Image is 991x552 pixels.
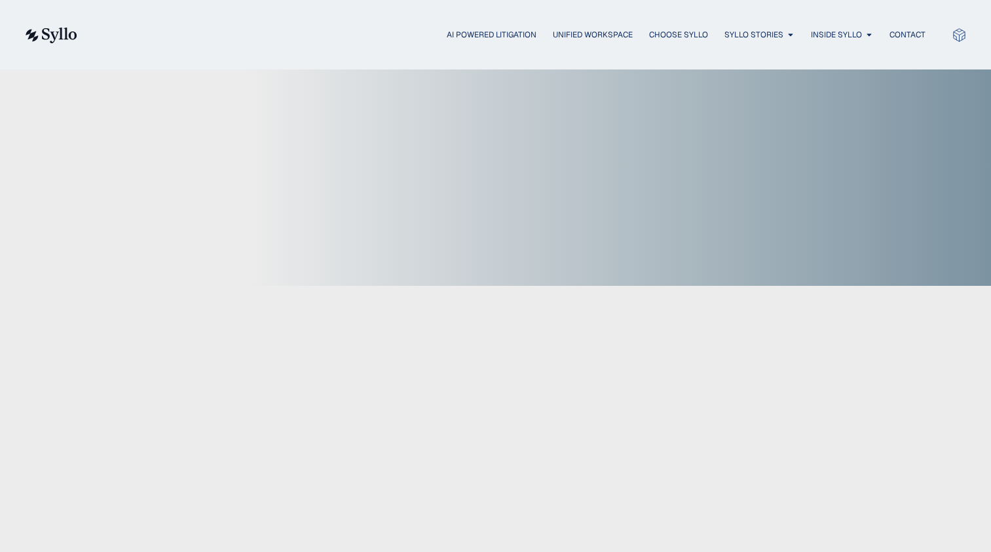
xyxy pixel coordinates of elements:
nav: Menu [103,29,926,41]
a: Inside Syllo [811,29,862,41]
img: syllo [24,28,77,43]
a: Unified Workspace [553,29,633,41]
a: Choose Syllo [649,29,708,41]
div: Menu Toggle [103,29,926,41]
a: Syllo Stories [724,29,783,41]
a: Contact [889,29,926,41]
a: AI Powered Litigation [447,29,536,41]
